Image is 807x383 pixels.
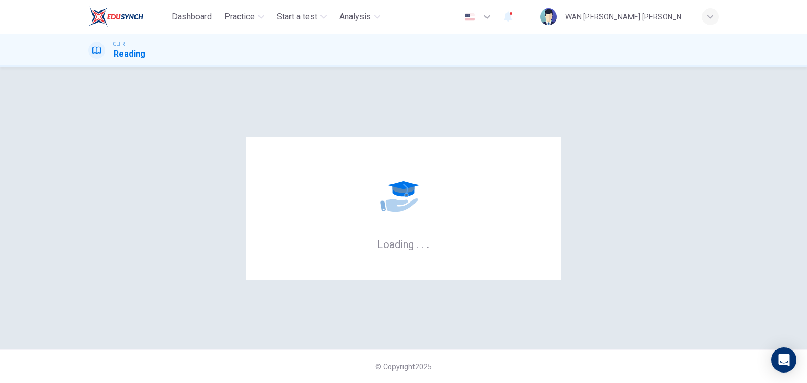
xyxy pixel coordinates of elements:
[88,6,143,27] img: EduSynch logo
[113,40,125,48] span: CEFR
[375,363,432,371] span: © Copyright 2025
[335,7,385,26] button: Analysis
[540,8,557,25] img: Profile picture
[88,6,168,27] a: EduSynch logo
[220,7,268,26] button: Practice
[273,7,331,26] button: Start a test
[277,10,317,23] span: Start a test
[113,48,146,60] h1: Reading
[771,347,796,373] div: Open Intercom Messenger
[339,10,371,23] span: Analysis
[224,10,255,23] span: Practice
[565,10,689,23] div: WAN [PERSON_NAME] [PERSON_NAME] [PERSON_NAME]
[426,235,430,252] h6: .
[421,235,425,252] h6: .
[377,237,430,251] h6: Loading
[172,10,212,23] span: Dashboard
[463,13,477,21] img: en
[168,7,216,26] button: Dashboard
[416,235,419,252] h6: .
